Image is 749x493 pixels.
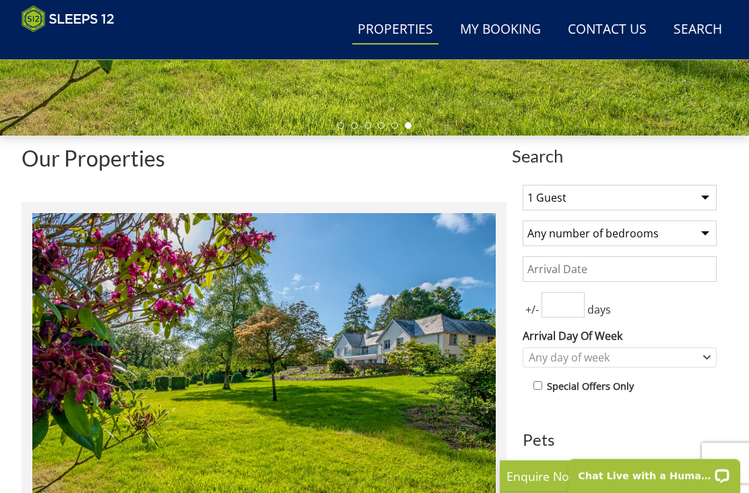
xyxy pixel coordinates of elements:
[585,302,614,318] span: days
[523,257,717,283] input: Arrival Date
[668,15,727,45] a: Search
[523,432,717,449] h3: Pets
[455,15,546,45] a: My Booking
[523,328,717,345] label: Arrival Day Of Week
[525,351,700,366] div: Any day of week
[547,380,634,395] label: Special Offers Only
[22,5,115,32] img: Sleeps 12
[523,348,717,368] div: Combobox
[560,451,749,493] iframe: LiveChat chat widget
[512,147,727,166] span: Search
[22,147,507,171] h1: Our Properties
[547,459,583,474] label: Allowed
[15,40,156,52] iframe: Customer reviews powered by Trustpilot
[352,15,438,45] a: Properties
[562,15,652,45] a: Contact Us
[523,302,542,318] span: +/-
[507,467,709,485] p: Enquire Now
